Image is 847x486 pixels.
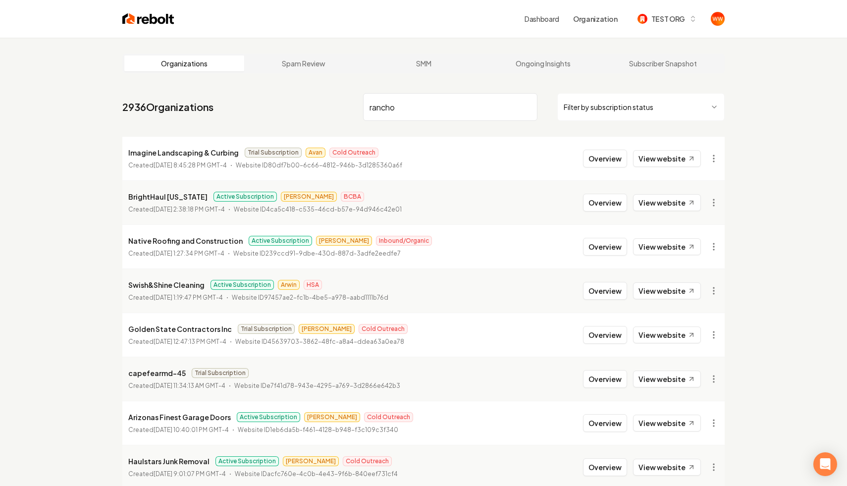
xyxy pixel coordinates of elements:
[232,293,388,303] p: Website ID 97457ae2-fc1b-4be5-a978-aabd1111b76d
[281,192,337,202] span: [PERSON_NAME]
[128,337,226,347] p: Created
[245,148,302,158] span: Trial Subscription
[213,192,277,202] span: Active Subscription
[359,324,408,334] span: Cold Outreach
[711,12,725,26] img: Will Wallace
[343,456,392,466] span: Cold Outreach
[363,93,537,121] input: Search by name or ID
[235,469,398,479] p: Website ID acfc760e-4c0b-4e43-9f6b-840eef731cf4
[341,192,364,202] span: BCBA
[128,469,226,479] p: Created
[376,236,432,246] span: Inbound/Organic
[128,411,231,423] p: Arizonas Finest Garage Doors
[651,14,685,24] span: TEST ORG
[237,412,300,422] span: Active Subscription
[633,150,701,167] a: View website
[633,326,701,343] a: View website
[128,147,239,159] p: Imagine Landscaping & Curbing
[211,280,274,290] span: Active Subscription
[633,238,701,255] a: View website
[278,280,300,290] span: Arwin
[154,382,225,389] time: [DATE] 11:34:13 AM GMT-4
[154,426,229,433] time: [DATE] 10:40:01 PM GMT-4
[637,14,647,24] img: TEST ORG
[154,250,224,257] time: [DATE] 1:27:34 PM GMT-4
[299,324,355,334] span: [PERSON_NAME]
[154,470,226,478] time: [DATE] 9:01:07 PM GMT-4
[128,161,227,170] p: Created
[122,100,213,114] a: 2936Organizations
[583,282,627,300] button: Overview
[813,452,837,476] div: Open Intercom Messenger
[154,206,225,213] time: [DATE] 2:38:18 PM GMT-4
[238,425,398,435] p: Website ID 1eb6da5b-f461-4128-b948-f3c109c3f340
[154,338,226,345] time: [DATE] 12:47:13 PM GMT-4
[583,150,627,167] button: Overview
[215,456,279,466] span: Active Subscription
[192,368,249,378] span: Trial Subscription
[128,205,225,215] p: Created
[128,191,208,203] p: BrightHaul [US_STATE]
[154,294,223,301] time: [DATE] 1:19:47 PM GMT-4
[234,205,402,215] p: Website ID 4ca5c418-c535-46cd-b57e-94d946c42e01
[128,381,225,391] p: Created
[633,282,701,299] a: View website
[583,326,627,344] button: Overview
[235,337,404,347] p: Website ID 45639703-3862-48fc-a8a4-ddea63a0ea78
[329,148,378,158] span: Cold Outreach
[633,459,701,476] a: View website
[249,236,312,246] span: Active Subscription
[633,415,701,432] a: View website
[633,371,701,387] a: View website
[364,55,483,71] a: SMM
[483,55,603,71] a: Ongoing Insights
[234,381,400,391] p: Website ID e7f41d78-943e-4295-a769-3d2866e642b3
[525,14,559,24] a: Dashboard
[583,370,627,388] button: Overview
[128,323,232,335] p: Golden State Contractors Inc
[233,249,401,259] p: Website ID 239ccd91-9dbe-430d-887d-3adfe2eedfe7
[603,55,723,71] a: Subscriber Snapshot
[128,455,210,467] p: Haulstars Junk Removal
[583,458,627,476] button: Overview
[154,162,227,169] time: [DATE] 8:45:28 PM GMT-4
[122,12,174,26] img: Rebolt Logo
[238,324,295,334] span: Trial Subscription
[128,235,243,247] p: Native Roofing and Construction
[711,12,725,26] button: Open user button
[583,238,627,256] button: Overview
[583,414,627,432] button: Overview
[128,249,224,259] p: Created
[567,10,624,28] button: Organization
[304,280,322,290] span: HSA
[128,293,223,303] p: Created
[633,194,701,211] a: View website
[236,161,402,170] p: Website ID 80df7b00-6c66-4812-946b-3d1285360a6f
[316,236,372,246] span: [PERSON_NAME]
[306,148,325,158] span: Avan
[124,55,244,71] a: Organizations
[128,425,229,435] p: Created
[364,412,413,422] span: Cold Outreach
[583,194,627,212] button: Overview
[304,412,360,422] span: [PERSON_NAME]
[244,55,364,71] a: Spam Review
[283,456,339,466] span: [PERSON_NAME]
[128,279,205,291] p: Swish&Shine Cleaning
[128,367,186,379] p: capefearmd-45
